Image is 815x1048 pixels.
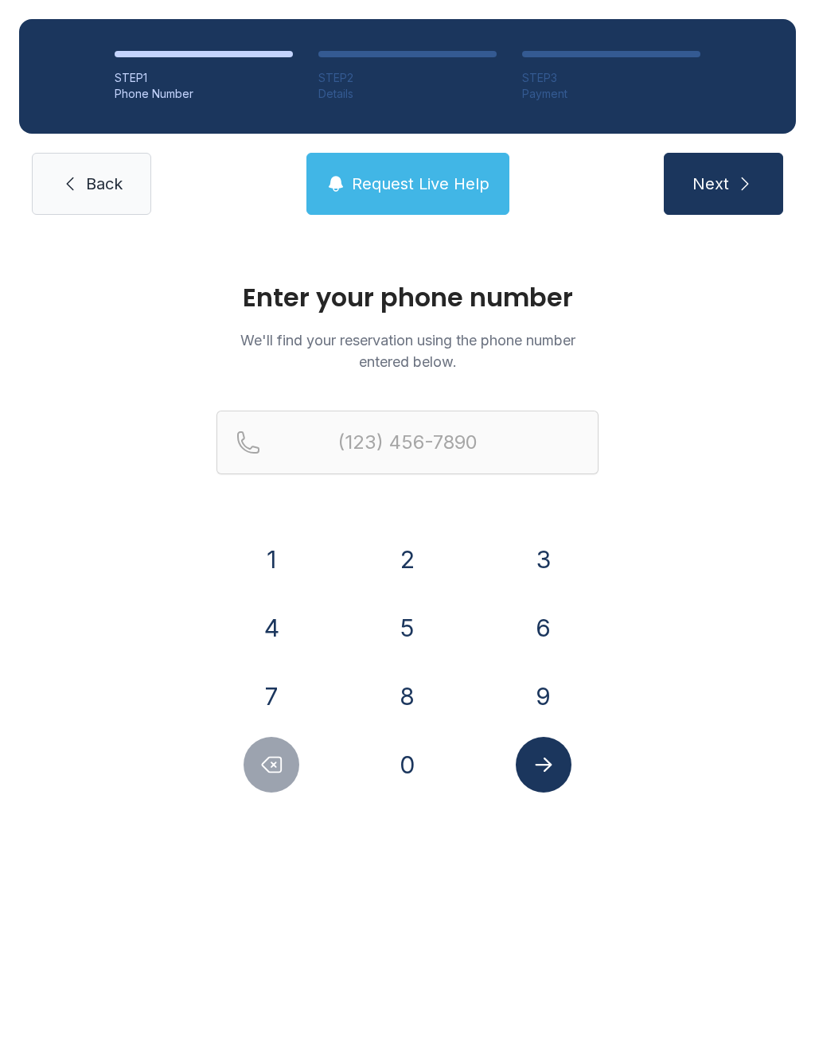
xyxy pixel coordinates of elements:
[244,532,299,587] button: 1
[516,532,571,587] button: 3
[380,600,435,656] button: 5
[216,329,599,372] p: We'll find your reservation using the phone number entered below.
[244,600,299,656] button: 4
[244,737,299,793] button: Delete number
[352,173,489,195] span: Request Live Help
[318,86,497,102] div: Details
[380,532,435,587] button: 2
[86,173,123,195] span: Back
[216,411,599,474] input: Reservation phone number
[380,668,435,724] button: 8
[318,70,497,86] div: STEP 2
[516,600,571,656] button: 6
[516,737,571,793] button: Submit lookup form
[244,668,299,724] button: 7
[216,285,599,310] h1: Enter your phone number
[115,70,293,86] div: STEP 1
[380,737,435,793] button: 0
[522,86,700,102] div: Payment
[516,668,571,724] button: 9
[522,70,700,86] div: STEP 3
[692,173,729,195] span: Next
[115,86,293,102] div: Phone Number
